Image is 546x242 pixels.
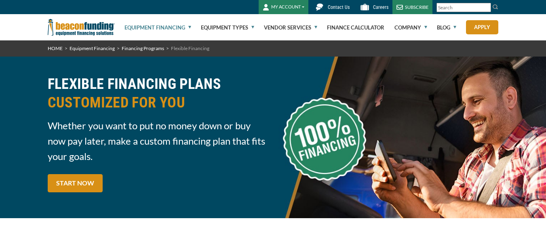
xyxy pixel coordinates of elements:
[328,4,350,10] span: Contact Us
[48,174,103,192] a: START NOW
[171,45,209,51] span: Flexible Financing
[373,4,388,10] span: Careers
[483,4,489,11] a: Clear search text
[466,20,498,34] a: Apply
[48,75,268,112] h2: FLEXIBLE FINANCING PLANS
[48,14,115,40] img: Beacon Funding Corporation logo
[48,93,268,112] span: CUSTOMIZED FOR YOU
[201,15,254,40] a: Equipment Types
[70,45,115,51] a: Equipment Financing
[437,15,456,40] a: Blog
[436,3,491,12] input: Search
[394,15,427,40] a: Company
[124,15,191,40] a: Equipment Financing
[264,15,317,40] a: Vendor Services
[48,45,63,51] a: HOME
[492,4,499,10] img: Search
[327,15,384,40] a: Finance Calculator
[48,118,268,164] span: Whether you want to put no money down or buy now pay later, make a custom financing plan that fit...
[122,45,164,51] a: Financing Programs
